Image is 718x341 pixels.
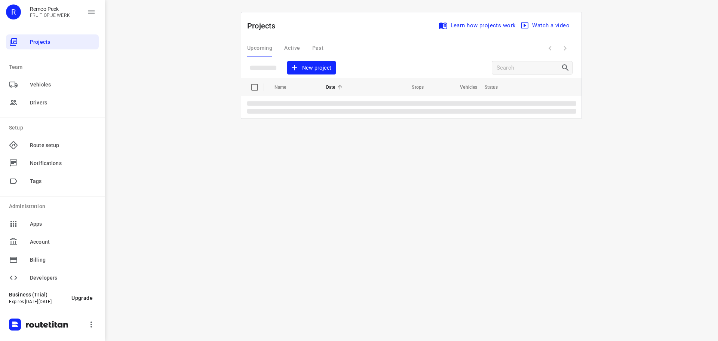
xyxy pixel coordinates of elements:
span: Projects [30,38,96,46]
div: Tags [6,174,99,189]
p: FRUIT OP JE WERK [30,13,70,18]
span: Vehicles [450,83,477,92]
span: Drivers [30,99,96,107]
span: New project [292,63,331,73]
input: Search projects [497,62,561,74]
span: Tags [30,177,96,185]
div: Billing [6,252,99,267]
span: Stops [402,83,424,92]
div: Developers [6,270,99,285]
span: Route setup [30,141,96,149]
div: Route setup [6,138,99,153]
div: Search [561,63,572,72]
div: Apps [6,216,99,231]
p: Administration [9,203,99,210]
div: Drivers [6,95,99,110]
span: Developers [30,274,96,282]
span: Notifications [30,159,96,167]
span: Upgrade [71,295,93,301]
p: Setup [9,124,99,132]
span: Status [485,83,507,92]
div: Vehicles [6,77,99,92]
div: Notifications [6,156,99,171]
span: Vehicles [30,81,96,89]
p: Projects [247,20,282,31]
button: Upgrade [65,291,99,305]
div: Account [6,234,99,249]
span: Next Page [558,41,573,56]
span: Billing [30,256,96,264]
span: Name [274,83,296,92]
p: Expires [DATE][DATE] [9,299,65,304]
p: Team [9,63,99,71]
span: Previous Page [543,41,558,56]
span: Apps [30,220,96,228]
span: Account [30,238,96,246]
p: Remco Peek [30,6,70,12]
p: Business (Trial) [9,292,65,298]
div: R [6,4,21,19]
button: New project [287,61,336,75]
div: Projects [6,34,99,49]
span: Date [326,83,345,92]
